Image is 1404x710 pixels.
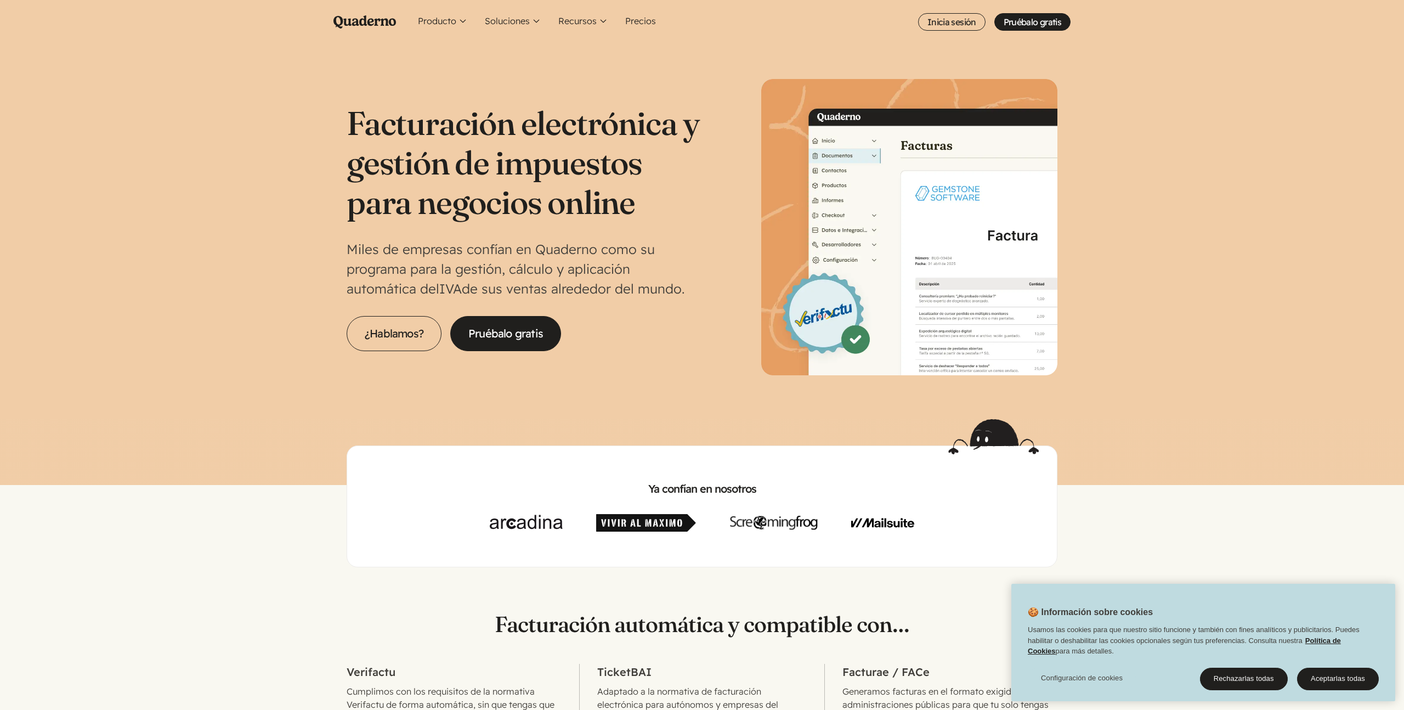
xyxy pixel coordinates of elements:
a: Pruébalo gratis [450,316,561,351]
div: Cookie banner [1011,584,1395,701]
h1: Facturación electrónica y gestión de impuestos para negocios online [347,103,702,222]
img: Arcadina.com [490,514,563,532]
img: Mailsuite [851,514,914,532]
button: Rechazarlas todas [1200,667,1288,690]
a: ¿Hablamos? [347,316,441,351]
button: Configuración de cookies [1028,667,1136,689]
h2: Facturae / FACe [842,664,1057,680]
h2: Ya confían en nosotros [365,481,1039,497]
a: Pruébalo gratis [994,13,1071,31]
img: Screaming Frog [730,514,818,532]
h2: 🍪 Información sobre cookies [1011,606,1153,624]
div: 🍪 Información sobre cookies [1011,584,1395,701]
img: Interfaz de Quaderno mostrando la página Factura con el distintivo Verifactu [761,79,1057,375]
div: Usamos las cookies para que nuestro sitio funcione y también con fines analíticos y publicitarios... [1011,624,1395,662]
a: Inicia sesión [918,13,986,31]
p: Facturación automática y compatible con… [347,611,1057,638]
button: Aceptarlas todas [1297,667,1379,690]
p: Miles de empresas confían en Quaderno como su programa para la gestión, cálculo y aplicación auto... [347,239,702,298]
a: Política de Cookies [1028,636,1341,655]
h2: Verifactu [347,664,562,680]
abbr: Impuesto sobre el Valor Añadido [439,280,462,297]
h2: TicketBAI [597,664,807,680]
img: Vivir al Máximo [596,514,696,532]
